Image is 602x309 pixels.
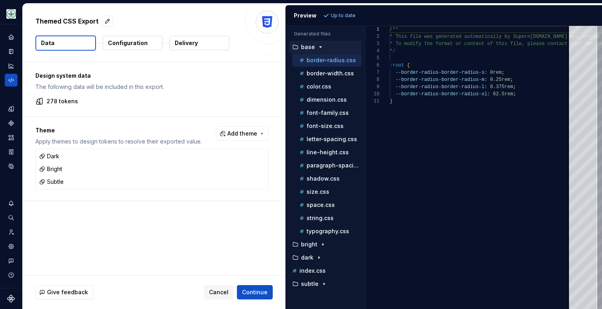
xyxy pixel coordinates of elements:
[5,211,18,224] div: Search ⌘K
[395,84,487,90] span: --border-radius-border-radius-l:
[331,12,356,19] p: Up to date
[216,126,269,141] button: Add theme
[7,295,15,303] svg: Supernova Logo
[5,146,18,158] a: Storybook stories
[47,288,88,296] span: Give feedback
[307,162,362,169] p: paragraph-spacing.css
[35,72,269,80] p: Design system data
[5,31,18,43] div: Home
[307,57,356,63] p: border-radius.css
[365,62,379,69] div: 6
[513,84,516,90] span: ;
[242,288,268,296] span: Continue
[5,117,18,130] a: Components
[39,178,64,186] div: Subtle
[307,123,344,129] p: font-size.css
[204,285,234,299] button: Cancel
[365,98,379,105] div: 11
[41,39,55,47] p: Data
[5,160,18,173] div: Data sources
[292,227,362,236] button: typography.css
[35,83,269,91] p: The following data will be included in this export.
[299,268,326,274] p: index.css
[5,240,18,253] a: Settings
[292,108,362,117] button: font-family.css
[395,70,487,75] span: --border-radius-border-radius-s:
[289,43,362,51] button: base
[292,174,362,183] button: shadow.css
[501,70,504,75] span: ;
[47,97,78,105] p: 278 tokens
[5,59,18,72] a: Analytics
[35,16,99,26] p: Themed CSS Export
[39,152,59,160] div: Dark
[175,39,198,47] p: Delivery
[292,201,362,209] button: space.css
[365,33,379,40] div: 2
[307,149,349,155] p: line-height.css
[103,36,162,50] button: Configuration
[365,47,379,55] div: 4
[292,148,362,157] button: line-height.css
[390,34,530,39] span: * This file was generated automatically by Supern
[301,44,315,50] p: base
[292,82,362,91] button: color.css
[307,136,357,142] p: letter-spacing.css
[307,96,347,103] p: dimension.css
[292,69,362,78] button: border-width.css
[490,84,513,90] span: 0.375rem
[292,187,362,196] button: size.css
[365,26,379,33] div: 1
[292,95,362,104] button: dimension.css
[301,254,313,261] p: dark
[307,189,329,195] p: size.css
[292,56,362,65] button: border-radius.css
[289,279,362,288] button: subtle
[5,197,18,210] button: Notifications
[5,45,18,58] a: Documentation
[39,165,62,173] div: Bright
[237,285,273,299] button: Continue
[307,228,349,234] p: typography.css
[307,175,340,182] p: shadow.css
[493,91,513,97] span: 62.5rem
[395,91,490,97] span: --border-radius-border-radius-xl:
[365,55,379,62] div: 5
[294,31,357,37] p: Generated files
[292,214,362,222] button: string.css
[365,69,379,76] div: 7
[307,70,354,77] p: border-width.css
[35,138,202,146] p: Apply themes to design tokens to resolve their exported value.
[390,98,393,104] span: }
[395,77,487,83] span: --border-radius-border-radius-m:
[390,41,530,47] span: * To modify the format or content of this file, p
[292,161,362,170] button: paragraph-spacing.css
[510,77,513,83] span: ;
[365,76,379,83] div: 8
[292,135,362,144] button: letter-spacing.css
[5,74,18,87] a: Code automation
[5,131,18,144] a: Assets
[35,285,93,299] button: Give feedback
[294,12,317,20] div: Preview
[5,226,18,238] div: Invite team
[5,102,18,115] a: Design tokens
[289,253,362,262] button: dark
[307,215,334,221] p: string.css
[365,40,379,47] div: 3
[490,70,502,75] span: 0rem
[289,266,362,275] button: index.css
[307,202,335,208] p: space.css
[365,83,379,91] div: 9
[307,110,349,116] p: font-family.css
[289,240,362,249] button: bright
[513,91,516,97] span: ;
